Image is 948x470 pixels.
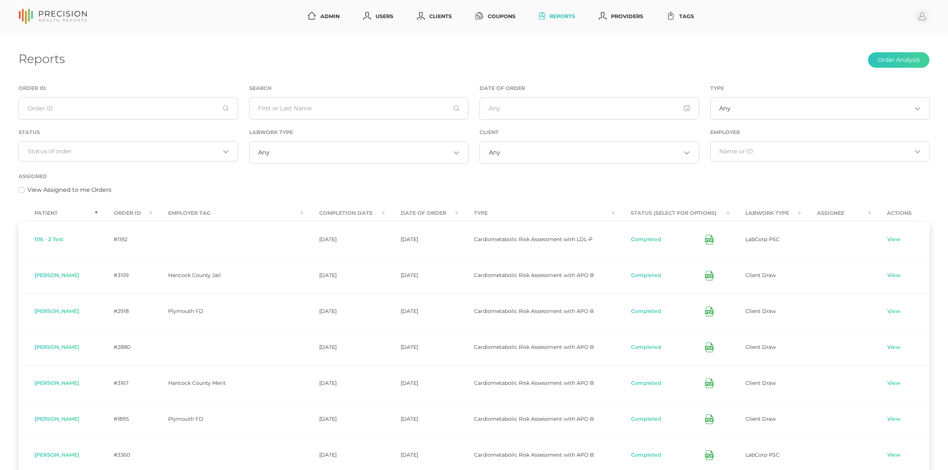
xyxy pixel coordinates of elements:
td: [DATE] [385,329,458,365]
td: Hancock County Jail [152,257,303,293]
td: [DATE] [303,257,385,293]
span: 1116 - 2 Test [34,236,63,243]
input: Search for option [270,149,451,156]
button: Completed [631,380,662,387]
th: Labwork Type : activate to sort column ascending [730,205,801,221]
label: Search [249,85,271,91]
label: Assigned [19,173,47,180]
input: Search for option [500,149,681,156]
td: #1192 [98,221,152,257]
input: Search for option [731,105,912,112]
span: Client Draw [745,380,776,386]
span: Any [489,149,500,156]
a: View [887,308,901,315]
div: Search for option [710,141,930,161]
td: #1895 [98,401,152,437]
span: Any [258,149,270,156]
span: [PERSON_NAME] [34,344,79,350]
td: Plymouth FD [152,401,303,437]
span: Client Draw [745,344,776,350]
label: Employer [710,129,740,136]
a: Admin [305,10,343,23]
td: [DATE] [303,329,385,365]
button: Completed [631,344,662,351]
button: Completed [631,451,662,459]
label: View Assigned to me Orders [27,186,111,194]
td: Plymouth FD [152,293,303,329]
td: #2880 [98,329,152,365]
a: View [887,416,901,423]
span: [PERSON_NAME] [34,308,79,314]
td: [DATE] [385,257,458,293]
a: Coupons [473,10,518,23]
input: First or Last Name [249,97,469,120]
span: Client Draw [745,308,776,314]
td: [DATE] [303,365,385,401]
td: [DATE] [303,401,385,437]
span: Cardiometabolic Risk Assessment with APO B [474,451,594,458]
label: Client [480,129,499,136]
button: Completed [631,236,662,243]
td: [DATE] [385,293,458,329]
span: [PERSON_NAME] [34,416,79,422]
span: Cardiometabolic Risk Assessment with APO B [474,416,594,422]
th: Actions [871,205,929,221]
td: [DATE] [385,401,458,437]
div: Search for option [249,141,469,164]
th: Employer Tag : activate to sort column ascending [152,205,303,221]
td: [DATE] [303,221,385,257]
span: [PERSON_NAME] [34,380,79,386]
span: Cardiometabolic Risk Assessment with APO B [474,380,594,386]
label: Status [19,129,40,136]
a: Reports [536,10,578,23]
label: Labwork Type [249,129,293,136]
td: [DATE] [385,221,458,257]
span: [PERSON_NAME] [34,451,79,458]
td: [DATE] [303,293,385,329]
input: Any [480,97,699,120]
span: Cardiometabolic Risk Assessment with APO B [474,344,594,350]
span: Cardiometabolic Risk Assessment with APO B [474,308,594,314]
a: Tags [664,10,697,23]
div: Search for option [480,141,699,164]
th: Date Of Order : activate to sort column ascending [385,205,458,221]
button: Order Analysis [868,52,929,68]
span: Cardiometabolic Risk Assessment with LDL-P [474,236,592,243]
label: Type [710,85,724,91]
span: Client Draw [745,272,776,279]
a: Providers [596,10,646,23]
a: Users [360,10,396,23]
a: Clients [414,10,455,23]
a: View [887,236,901,243]
label: Date of Order [480,85,525,91]
th: Assignee : activate to sort column ascending [801,205,871,221]
span: Client Draw [745,416,776,422]
th: Patient : activate to sort column descending [19,205,98,221]
th: Type : activate to sort column ascending [458,205,615,221]
a: View [887,344,901,351]
th: Status (Select for Options) : activate to sort column ascending [615,205,730,221]
span: Cardiometabolic Risk Assessment with APO B [474,272,594,279]
td: #3167 [98,365,152,401]
input: Order ID [19,97,238,120]
th: Completion Date : activate to sort column ascending [303,205,385,221]
span: Any [719,105,731,112]
span: LabCorp PSC [745,451,780,458]
label: Order ID [19,85,46,91]
span: [PERSON_NAME] [34,272,79,279]
input: Search for option [28,148,220,155]
a: View [887,380,901,387]
th: Order ID : activate to sort column ascending [98,205,152,221]
td: Hancock County Merit [152,365,303,401]
span: LabCorp PSC [745,236,780,243]
button: Completed [631,416,662,423]
h1: Reports [19,51,65,66]
td: #2918 [98,293,152,329]
a: View [887,451,901,459]
a: View [887,272,901,279]
input: Search for option [719,148,912,155]
td: [DATE] [385,365,458,401]
td: #3109 [98,257,152,293]
button: Completed [631,272,662,279]
div: Search for option [710,97,930,120]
